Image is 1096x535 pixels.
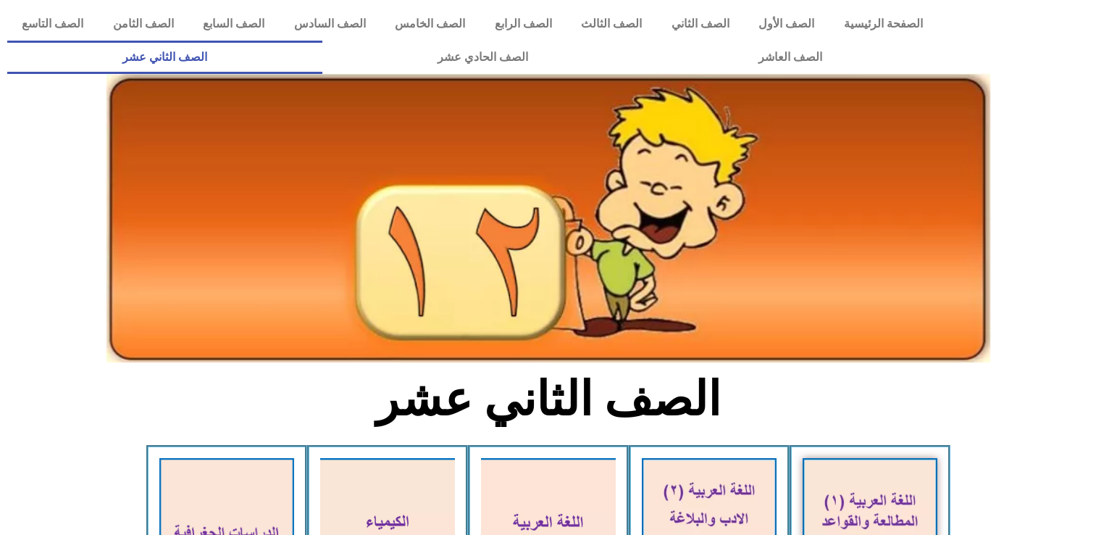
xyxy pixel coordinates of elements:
a: الصف الثاني [657,7,745,41]
a: الصف السادس [280,7,381,41]
a: الصف الحادي عشر [322,41,643,74]
a: الصف الخامس [380,7,480,41]
a: الصف الثالث [566,7,657,41]
a: الصف الأول [744,7,829,41]
a: الصف التاسع [7,7,99,41]
a: الصف الثاني عشر [7,41,322,74]
a: الصفحة الرئيسية [829,7,938,41]
a: الصف السابع [188,7,280,41]
h2: الصف الثاني عشر [309,371,787,428]
a: الصف العاشر [643,41,937,74]
a: الصف الرابع [480,7,567,41]
a: الصف الثامن [99,7,189,41]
